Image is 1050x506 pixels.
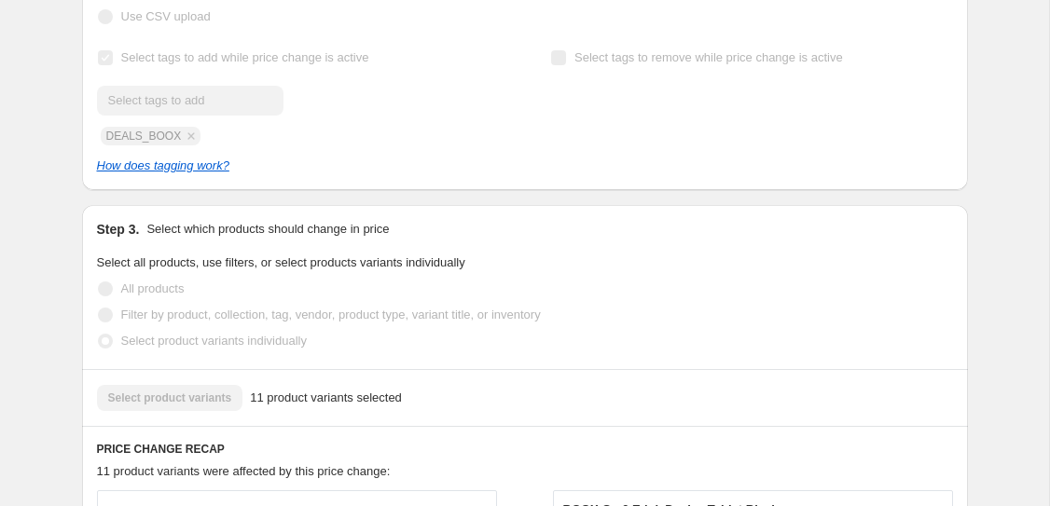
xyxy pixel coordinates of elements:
[121,308,541,321] span: Filter by product, collection, tag, vendor, product type, variant title, or inventory
[121,50,369,64] span: Select tags to add while price change is active
[574,50,843,64] span: Select tags to remove while price change is active
[97,86,283,116] input: Select tags to add
[97,442,953,457] h6: PRICE CHANGE RECAP
[97,255,465,269] span: Select all products, use filters, or select products variants individually
[97,158,229,172] a: How does tagging work?
[97,220,140,239] h2: Step 3.
[97,464,391,478] span: 11 product variants were affected by this price change:
[146,220,389,239] p: Select which products should change in price
[121,9,211,23] span: Use CSV upload
[121,281,185,295] span: All products
[121,334,307,348] span: Select product variants individually
[250,389,402,407] span: 11 product variants selected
